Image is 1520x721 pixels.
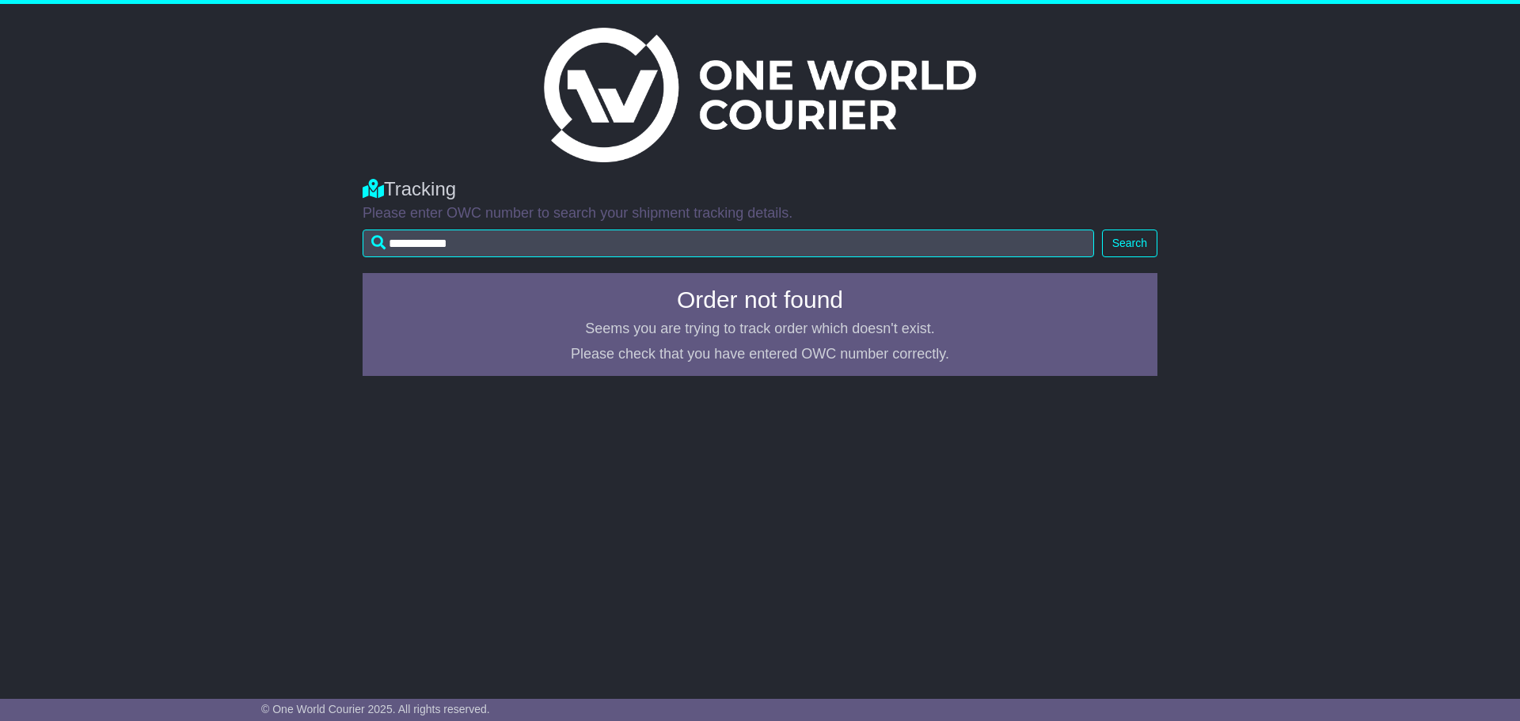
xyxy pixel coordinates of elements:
[261,703,490,715] span: © One World Courier 2025. All rights reserved.
[363,205,1157,222] p: Please enter OWC number to search your shipment tracking details.
[372,346,1148,363] p: Please check that you have entered OWC number correctly.
[544,28,976,162] img: Light
[372,287,1148,313] h4: Order not found
[1102,230,1157,257] button: Search
[363,178,1157,201] div: Tracking
[372,321,1148,338] p: Seems you are trying to track order which doesn't exist.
